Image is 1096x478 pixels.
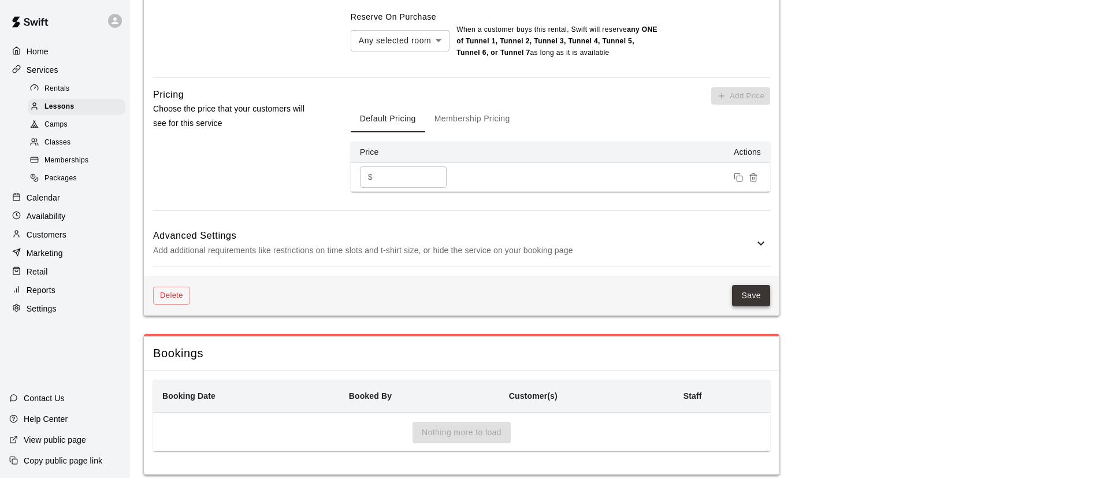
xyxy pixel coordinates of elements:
[162,391,216,401] b: Booking Date
[27,229,66,240] p: Customers
[28,171,125,187] div: Packages
[153,102,314,131] p: Choose the price that your customers will see for this service
[27,46,49,57] p: Home
[44,155,88,166] span: Memberships
[28,135,125,151] div: Classes
[28,80,130,98] a: Rentals
[368,171,373,183] p: $
[351,12,436,21] label: Reserve On Purchase
[24,413,68,425] p: Help Center
[24,455,102,466] p: Copy public page link
[456,25,657,57] b: any ONE of Tunnel 1, Tunnel 2, Tunnel 3, Tunnel 4, Tunnel 5, Tunnel 6, or Tunnel 7
[351,142,466,163] th: Price
[153,228,754,243] h6: Advanced Settings
[28,152,130,170] a: Memberships
[9,244,121,262] a: Marketing
[9,61,121,79] a: Services
[683,391,702,401] b: Staff
[44,101,75,113] span: Lessons
[9,300,121,317] a: Settings
[28,81,125,97] div: Rentals
[9,263,121,280] a: Retail
[153,220,770,266] div: Advanced SettingsAdd additional requirements like restrictions on time slots and t-shirt size, or...
[27,64,58,76] p: Services
[44,83,70,95] span: Rentals
[27,266,48,277] p: Retail
[153,243,754,258] p: Add additional requirements like restrictions on time slots and t-shirt size, or hide the service...
[9,226,121,243] a: Customers
[44,119,68,131] span: Camps
[9,281,121,299] a: Reports
[24,392,65,404] p: Contact Us
[153,87,184,102] h6: Pricing
[28,99,125,115] div: Lessons
[44,137,70,149] span: Classes
[24,434,86,446] p: View public page
[732,285,770,306] button: Save
[351,30,449,51] div: Any selected room
[153,287,190,305] button: Delete
[27,284,55,296] p: Reports
[349,391,392,401] b: Booked By
[509,391,558,401] b: Customer(s)
[28,153,125,169] div: Memberships
[27,303,57,314] p: Settings
[746,170,761,185] button: Remove price
[44,173,77,184] span: Packages
[28,117,125,133] div: Camps
[27,247,63,259] p: Marketing
[731,170,746,185] button: Duplicate price
[27,210,66,222] p: Availability
[27,192,60,203] p: Calendar
[466,142,770,163] th: Actions
[28,116,130,134] a: Camps
[9,207,121,225] a: Availability
[28,134,130,152] a: Classes
[9,189,121,206] a: Calendar
[28,170,130,188] a: Packages
[28,98,130,116] a: Lessons
[153,346,770,361] span: Bookings
[456,24,659,59] p: When a customer buys this rental , Swift will reserve as long as it is available
[425,105,519,132] button: Membership Pricing
[351,105,425,132] button: Default Pricing
[9,43,121,60] a: Home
